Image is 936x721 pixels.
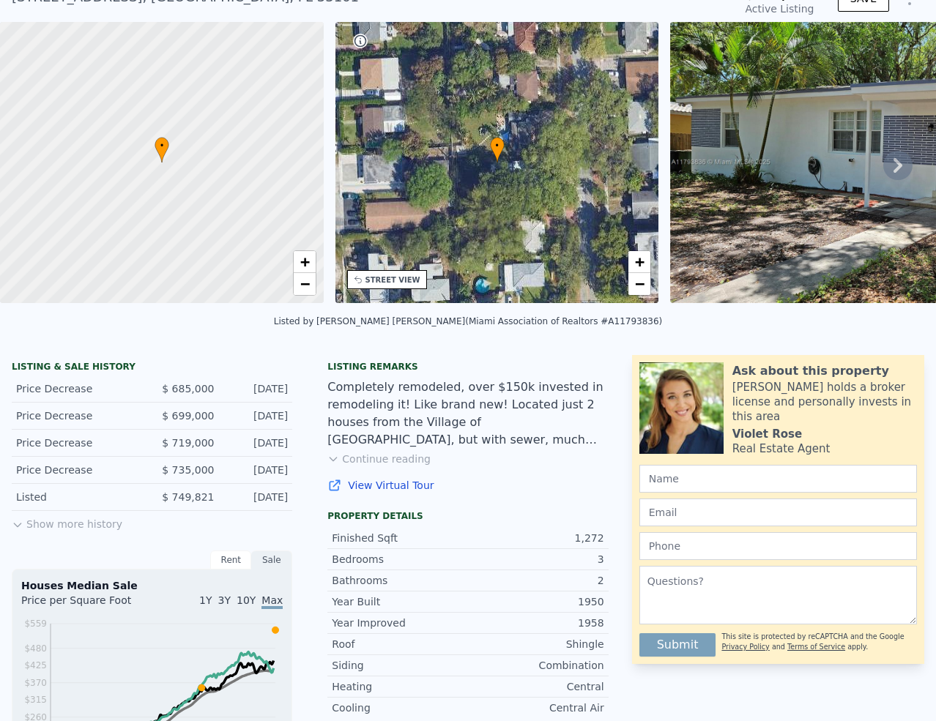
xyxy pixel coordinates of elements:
div: 1,272 [468,531,604,545]
div: Listing remarks [327,361,608,373]
div: Property details [327,510,608,522]
span: • [155,139,169,152]
span: Max [261,594,283,609]
div: 1950 [468,594,604,609]
a: Zoom out [628,273,650,295]
div: Heating [332,679,468,694]
span: + [300,253,309,271]
span: + [635,253,645,271]
div: 3 [468,552,604,567]
span: − [635,274,645,293]
div: Price Decrease [16,408,141,423]
input: Email [639,498,917,526]
div: Finished Sqft [332,531,468,545]
div: This site is protected by reCAPTCHA and the Google and apply. [721,627,917,657]
div: Central Air [468,701,604,715]
div: Sale [251,550,292,569]
a: Zoom out [294,273,316,295]
a: Zoom in [294,251,316,273]
input: Phone [639,532,917,560]
div: Cooling [332,701,468,715]
div: [DATE] [226,408,288,423]
tspan: $425 [24,660,47,670]
tspan: $559 [24,619,47,629]
span: $ 749,821 [162,491,214,503]
div: Houses Median Sale [21,578,283,593]
div: Rent [210,550,251,569]
div: STREET VIEW [365,274,420,285]
a: Privacy Policy [721,643,769,651]
button: Continue reading [327,452,431,466]
tspan: $480 [24,643,47,654]
input: Name [639,465,917,493]
div: • [155,137,169,162]
div: Price per Square Foot [21,593,152,616]
div: Bedrooms [332,552,468,567]
span: 1Y [199,594,212,606]
span: Active Listing [746,3,814,15]
div: Price Decrease [16,463,141,477]
span: $ 735,000 [162,464,214,476]
a: Zoom in [628,251,650,273]
span: 10Y [237,594,256,606]
div: Listed by [PERSON_NAME] [PERSON_NAME] (Miami Association of Realtors #A11793836) [274,316,663,326]
span: $ 719,000 [162,437,214,449]
div: Siding [332,658,468,673]
tspan: $315 [24,695,47,705]
div: [PERSON_NAME] holds a broker license and personally invests in this area [732,380,917,424]
button: Submit [639,633,716,657]
span: $ 699,000 [162,410,214,422]
div: Real Estate Agent [732,441,831,456]
div: [DATE] [226,463,288,477]
div: Violet Rose [732,427,802,441]
a: Terms of Service [787,643,845,651]
div: • [490,137,505,162]
div: 1958 [468,616,604,630]
div: Shingle [468,637,604,651]
div: Year Built [332,594,468,609]
div: Bathrooms [332,573,468,588]
div: [DATE] [226,436,288,450]
button: Show more history [12,511,122,531]
tspan: $370 [24,678,47,688]
span: 3Y [218,594,231,606]
div: 2 [468,573,604,588]
div: Central [468,679,604,694]
a: View Virtual Tour [327,478,608,493]
div: Year Improved [332,616,468,630]
div: [DATE] [226,490,288,504]
div: Listed [16,490,141,504]
div: Price Decrease [16,436,141,450]
div: [DATE] [226,381,288,396]
div: LISTING & SALE HISTORY [12,361,292,376]
div: Price Decrease [16,381,141,396]
div: Completely remodeled, over $150k invested in remodeling it! Like brand new! Located just 2 houses... [327,378,608,449]
div: Combination [468,658,604,673]
span: • [490,139,505,152]
div: Roof [332,637,468,651]
div: Ask about this property [732,362,889,380]
span: $ 685,000 [162,383,214,395]
span: − [300,274,309,293]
